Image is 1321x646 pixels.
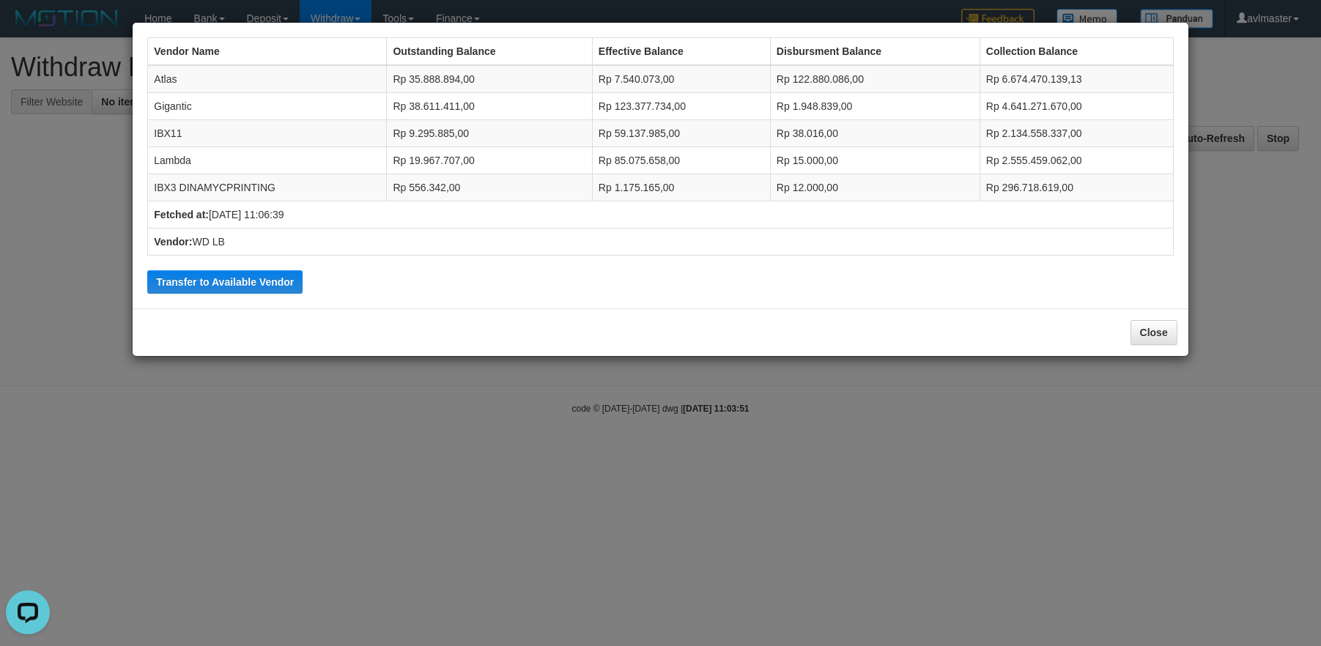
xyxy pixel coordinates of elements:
[592,93,770,120] td: Rp 123.377.734,00
[148,38,387,66] th: Vendor Name
[770,174,980,201] td: Rp 12.000,00
[148,120,387,147] td: IBX11
[592,147,770,174] td: Rp 85.075.658,00
[148,201,1173,229] td: [DATE] 11:06:39
[980,120,1173,147] td: Rp 2.134.558.337,00
[147,270,303,294] button: Transfer to Available Vendor
[6,6,50,50] button: Open LiveChat chat widget
[148,174,387,201] td: IBX3 DINAMYCPRINTING
[770,93,980,120] td: Rp 1.948.839,00
[387,174,592,201] td: Rp 556.342,00
[148,147,387,174] td: Lambda
[387,147,592,174] td: Rp 19.967.707,00
[592,65,770,93] td: Rp 7.540.073,00
[980,38,1173,66] th: Collection Balance
[1131,320,1177,345] button: Close
[592,38,770,66] th: Effective Balance
[980,93,1173,120] td: Rp 4.641.271.670,00
[770,38,980,66] th: Disbursment Balance
[592,174,770,201] td: Rp 1.175.165,00
[770,120,980,147] td: Rp 38.016,00
[592,120,770,147] td: Rp 59.137.985,00
[148,65,387,93] td: Atlas
[387,38,592,66] th: Outstanding Balance
[148,93,387,120] td: Gigantic
[148,229,1173,256] td: WD LB
[154,209,209,220] b: Fetched at:
[154,236,192,248] b: Vendor:
[770,147,980,174] td: Rp 15.000,00
[770,65,980,93] td: Rp 122.880.086,00
[387,65,592,93] td: Rp 35.888.894,00
[980,174,1173,201] td: Rp 296.718.619,00
[387,120,592,147] td: Rp 9.295.885,00
[387,93,592,120] td: Rp 38.611.411,00
[980,65,1173,93] td: Rp 6.674.470.139,13
[980,147,1173,174] td: Rp 2.555.459.062,00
